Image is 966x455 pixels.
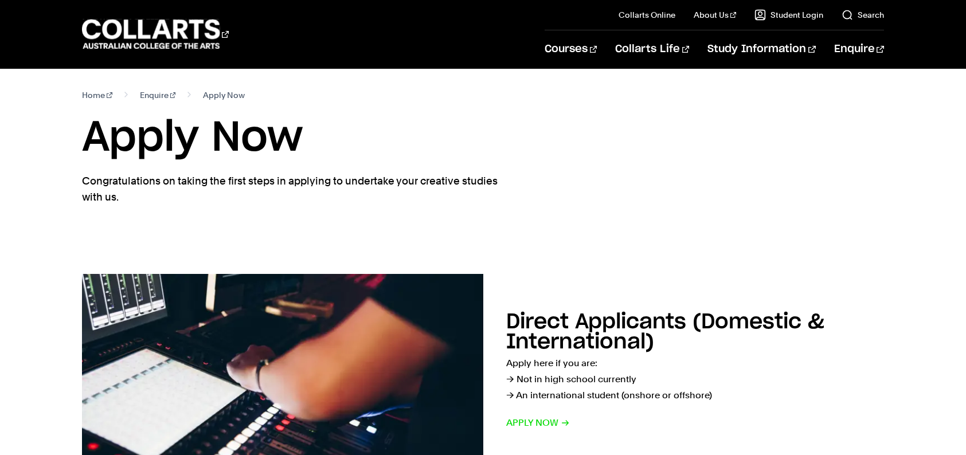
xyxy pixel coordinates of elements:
[694,9,736,21] a: About Us
[834,30,884,68] a: Enquire
[82,112,884,164] h1: Apply Now
[82,18,229,50] div: Go to homepage
[619,9,675,21] a: Collarts Online
[754,9,823,21] a: Student Login
[506,415,570,431] span: Apply now
[707,30,815,68] a: Study Information
[203,87,245,103] span: Apply Now
[615,30,689,68] a: Collarts Life
[506,312,824,352] h2: Direct Applicants (Domestic & International)
[545,30,597,68] a: Courses
[140,87,176,103] a: Enquire
[842,9,884,21] a: Search
[506,355,884,403] p: Apply here if you are: → Not in high school currently → An international student (onshore or offs...
[82,87,112,103] a: Home
[82,173,500,205] p: Congratulations on taking the first steps in applying to undertake your creative studies with us.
